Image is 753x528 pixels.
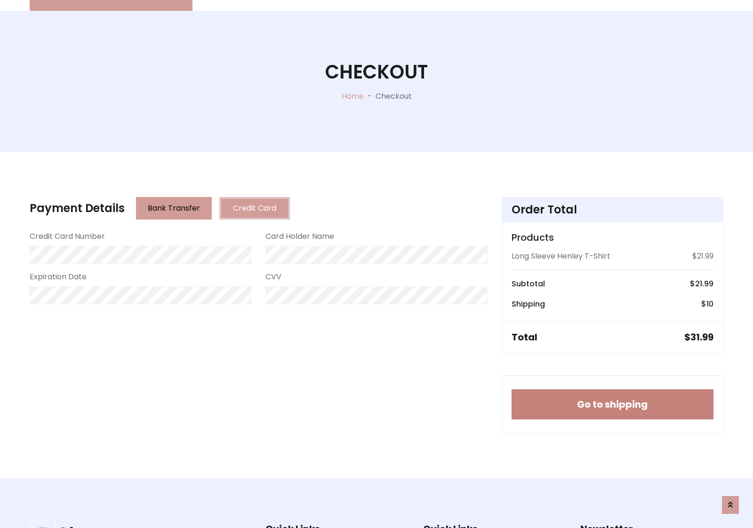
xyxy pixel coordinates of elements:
h5: $ [684,331,713,343]
label: Card Holder Name [265,231,334,242]
p: Long Sleeve Henley T-Shirt [512,251,610,262]
span: 10 [706,299,713,309]
h6: $ [701,299,713,308]
button: Bank Transfer [136,197,212,220]
span: 21.99 [695,278,713,289]
h4: Payment Details [30,202,125,215]
h5: Total [512,331,537,343]
p: $21.99 [692,251,713,262]
label: CVV [265,271,281,283]
h1: Checkout [325,61,428,83]
h5: Products [512,232,713,243]
span: 31.99 [690,331,713,344]
p: Checkout [376,91,412,102]
a: Home [342,91,364,102]
h6: $ [690,279,713,288]
button: Go to shipping [512,389,713,419]
h6: Subtotal [512,279,545,288]
button: Credit Card [219,197,290,220]
p: - [364,91,376,102]
h4: Order Total [512,203,713,217]
label: Credit Card Number [30,231,105,242]
h6: Shipping [512,299,545,308]
label: Expiration Date [30,271,87,283]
